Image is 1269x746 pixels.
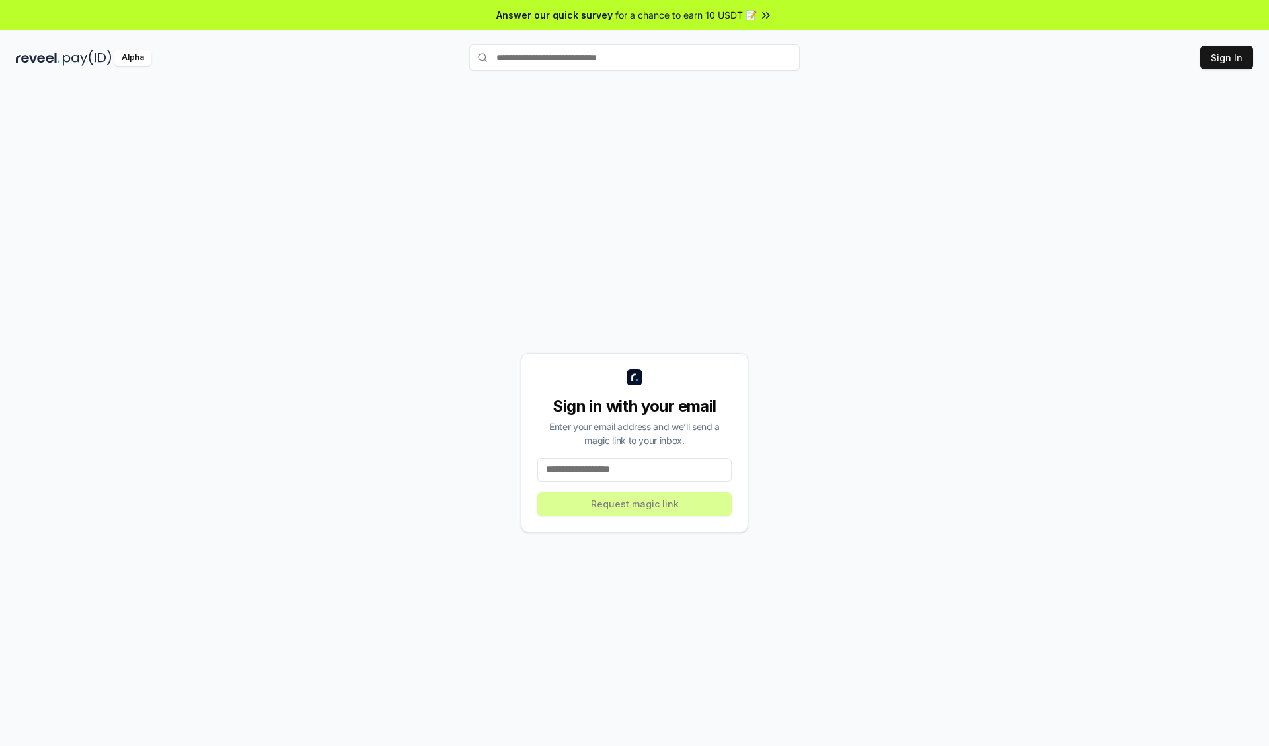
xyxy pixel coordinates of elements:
span: for a chance to earn 10 USDT 📝 [615,8,757,22]
button: Sign In [1200,46,1253,69]
div: Enter your email address and we’ll send a magic link to your inbox. [537,420,732,447]
div: Alpha [114,50,151,66]
img: logo_small [627,369,642,385]
img: pay_id [63,50,112,66]
div: Sign in with your email [537,396,732,417]
img: reveel_dark [16,50,60,66]
span: Answer our quick survey [496,8,613,22]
